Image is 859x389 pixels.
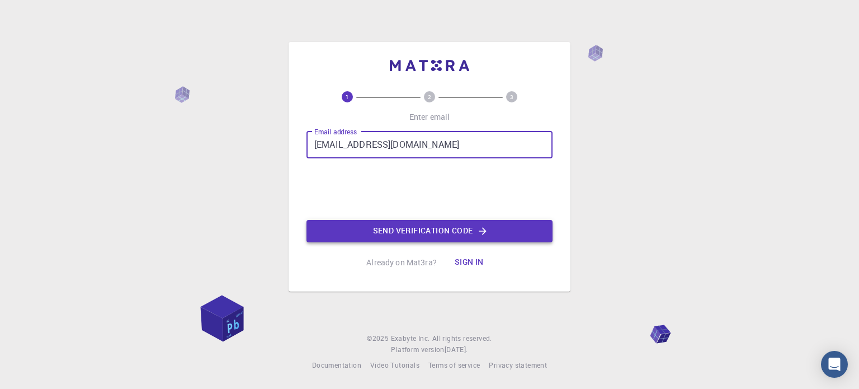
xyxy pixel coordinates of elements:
div: Open Intercom Messenger [821,351,848,378]
span: © 2025 [367,333,390,344]
iframe: reCAPTCHA [344,167,515,211]
span: Platform version [391,344,444,355]
text: 3 [510,93,513,101]
button: Sign in [446,251,493,274]
a: Exabyte Inc. [391,333,430,344]
button: Send verification code [306,220,553,242]
a: Documentation [312,360,361,371]
a: Terms of service [428,360,480,371]
p: Enter email [409,111,450,123]
a: Privacy statement [489,360,547,371]
span: Terms of service [428,360,480,369]
span: Exabyte Inc. [391,334,430,343]
span: All rights reserved. [432,333,492,344]
span: Video Tutorials [370,360,419,369]
p: Already on Mat3ra? [366,257,437,268]
text: 1 [346,93,349,101]
a: Video Tutorials [370,360,419,371]
label: Email address [314,127,357,137]
span: Privacy statement [489,360,547,369]
a: [DATE]. [445,344,468,355]
text: 2 [428,93,431,101]
span: [DATE] . [445,345,468,354]
span: Documentation [312,360,361,369]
